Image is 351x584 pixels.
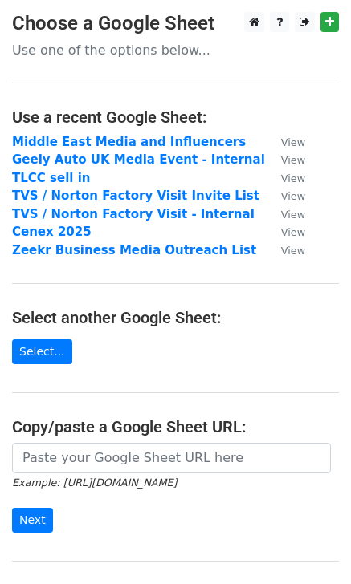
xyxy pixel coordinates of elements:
a: Middle East Media and Influencers [12,135,246,149]
small: View [281,154,305,166]
a: View [265,171,305,185]
a: Geely Auto UK Media Event - Internal [12,152,265,167]
a: View [265,135,305,149]
small: View [281,209,305,221]
a: Zeekr Business Media Outreach List [12,243,256,258]
a: View [265,207,305,221]
h4: Copy/paste a Google Sheet URL: [12,417,339,436]
small: View [281,190,305,202]
a: View [265,243,305,258]
input: Next [12,508,53,533]
a: TVS / Norton Factory Visit Invite List [12,189,259,203]
h3: Choose a Google Sheet [12,12,339,35]
small: View [281,226,305,238]
small: View [281,172,305,185]
h4: Select another Google Sheet: [12,308,339,327]
a: View [265,189,305,203]
small: Example: [URL][DOMAIN_NAME] [12,477,177,489]
h4: Use a recent Google Sheet: [12,107,339,127]
p: Use one of the options below... [12,42,339,59]
input: Paste your Google Sheet URL here [12,443,331,473]
a: Select... [12,339,72,364]
a: TVS / Norton Factory Visit - Internal [12,207,255,221]
a: View [265,152,305,167]
a: Cenex 2025 [12,225,92,239]
small: View [281,136,305,148]
a: View [265,225,305,239]
a: TLCC sell in [12,171,90,185]
small: View [281,245,305,257]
